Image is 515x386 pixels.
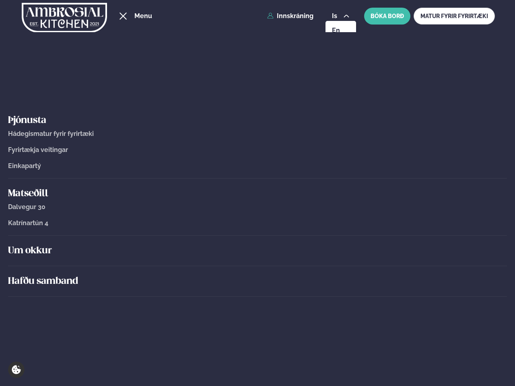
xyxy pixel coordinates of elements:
a: MATUR FYRIR FYRIRTÆKI [414,8,495,25]
button: BÓKA BORÐ [364,8,410,25]
span: Dalvegur 30 [8,203,45,211]
a: Hádegismatur fyrir fyrirtæki [8,130,507,138]
a: Um okkur [8,244,507,257]
a: Cookie settings [8,361,25,378]
span: Katrínartún 4 [8,219,48,227]
a: Dalvegur 30 [8,203,507,211]
a: Þjónusta [8,114,507,127]
a: Fyrirtækja veitingar [8,146,507,154]
span: Einkapartý [8,162,41,170]
span: is [332,13,340,19]
img: logo [22,1,107,34]
a: Katrínartún 4 [8,220,507,227]
span: Hádegismatur fyrir fyrirtæki [8,130,94,138]
a: Hafðu samband [8,275,507,288]
a: Einkapartý [8,162,507,170]
button: is [325,13,356,19]
a: en [325,23,356,39]
button: hamburger [118,11,128,21]
span: Fyrirtækja veitingar [8,146,68,154]
a: Innskráning [267,12,313,20]
a: Matseðill [8,187,507,200]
